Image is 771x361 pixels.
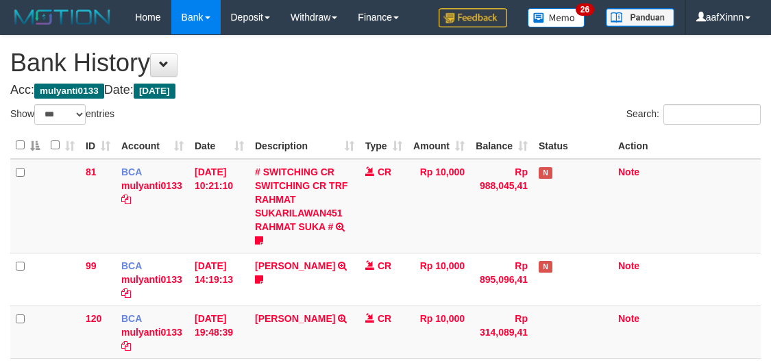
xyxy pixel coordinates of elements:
[470,306,533,358] td: Rp 314,089,41
[189,306,249,358] td: [DATE] 19:48:39
[470,159,533,253] td: Rp 988,045,41
[116,132,189,159] th: Account: activate to sort column ascending
[528,8,585,27] img: Button%20Memo.svg
[576,3,594,16] span: 26
[663,104,761,125] input: Search:
[189,253,249,306] td: [DATE] 14:19:13
[613,132,761,159] th: Action
[121,274,182,285] a: mulyanti0133
[45,132,80,159] th: : activate to sort column ascending
[439,8,507,27] img: Feedback.jpg
[408,253,470,306] td: Rp 10,000
[121,180,182,191] a: mulyanti0133
[86,313,101,324] span: 120
[408,306,470,358] td: Rp 10,000
[378,166,391,177] span: CR
[255,260,335,271] a: [PERSON_NAME]
[80,132,116,159] th: ID: activate to sort column ascending
[255,166,347,232] a: # SWITCHING CR SWITCHING CR TRF RAHMAT SUKARILAWAN451 RAHMAT SUKA #
[10,7,114,27] img: MOTION_logo.png
[378,260,391,271] span: CR
[86,166,97,177] span: 81
[121,313,142,324] span: BCA
[255,313,335,324] a: [PERSON_NAME]
[618,166,639,177] a: Note
[539,167,552,179] span: Has Note
[606,8,674,27] img: panduan.png
[533,132,613,159] th: Status
[121,260,142,271] span: BCA
[121,166,142,177] span: BCA
[10,104,114,125] label: Show entries
[134,84,175,99] span: [DATE]
[618,313,639,324] a: Note
[189,132,249,159] th: Date: activate to sort column ascending
[249,132,360,159] th: Description: activate to sort column ascending
[34,84,104,99] span: mulyanti0133
[618,260,639,271] a: Note
[34,104,86,125] select: Showentries
[10,132,45,159] th: : activate to sort column descending
[378,313,391,324] span: CR
[408,132,470,159] th: Amount: activate to sort column ascending
[360,132,408,159] th: Type: activate to sort column ascending
[121,327,182,338] a: mulyanti0133
[470,132,533,159] th: Balance: activate to sort column ascending
[121,194,131,205] a: Copy mulyanti0133 to clipboard
[189,159,249,253] td: [DATE] 10:21:10
[626,104,761,125] label: Search:
[10,49,761,77] h1: Bank History
[539,261,552,273] span: Has Note
[121,288,131,299] a: Copy mulyanti0133 to clipboard
[470,253,533,306] td: Rp 895,096,41
[408,159,470,253] td: Rp 10,000
[121,340,131,351] a: Copy mulyanti0133 to clipboard
[10,84,761,97] h4: Acc: Date:
[86,260,97,271] span: 99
